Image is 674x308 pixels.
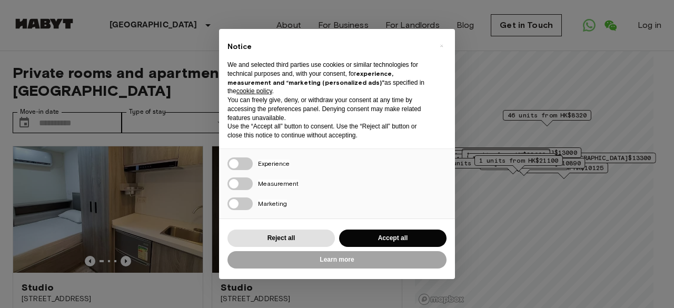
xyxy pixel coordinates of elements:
[227,42,430,52] h2: Notice
[433,37,450,54] button: Close this notice
[227,96,430,122] p: You can freely give, deny, or withdraw your consent at any time by accessing the preferences pane...
[227,251,447,269] button: Learn more
[227,230,335,247] button: Reject all
[227,61,430,96] p: We and selected third parties use cookies or similar technologies for technical purposes and, wit...
[258,160,290,167] span: Experience
[227,122,430,140] p: Use the “Accept all” button to consent. Use the “Reject all” button or close this notice to conti...
[227,69,393,86] strong: experience, measurement and “marketing (personalized ads)”
[258,180,299,187] span: Measurement
[440,39,443,52] span: ×
[236,87,272,95] a: cookie policy
[258,200,287,207] span: Marketing
[339,230,447,247] button: Accept all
